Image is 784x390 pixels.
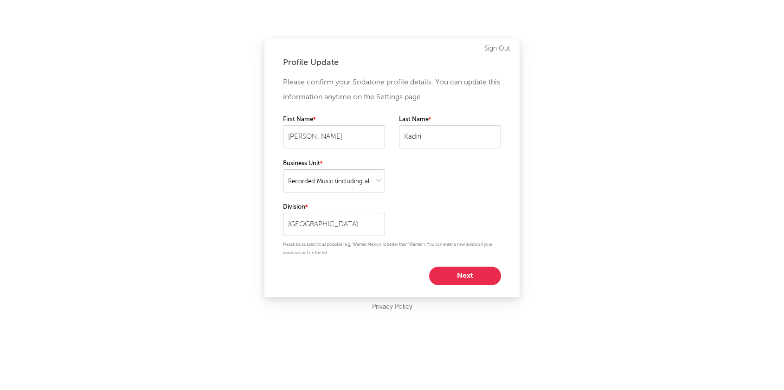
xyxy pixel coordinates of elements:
[429,267,501,285] button: Next
[283,125,385,148] input: Your first name
[399,114,501,125] label: Last Name
[283,75,501,105] p: Please confirm your Sodatone profile details. You can update this information anytime on the Sett...
[283,114,385,125] label: First Name
[484,43,510,54] a: Sign Out
[283,158,385,169] label: Business Unit
[283,213,385,236] input: Your division
[283,57,501,68] div: Profile Update
[372,301,412,313] a: Privacy Policy
[399,125,501,148] input: Your last name
[283,202,385,213] label: Division
[283,241,501,257] p: Please be as specific as possible (e.g. 'Warner Mexico' is better than 'Warner'). You can enter a...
